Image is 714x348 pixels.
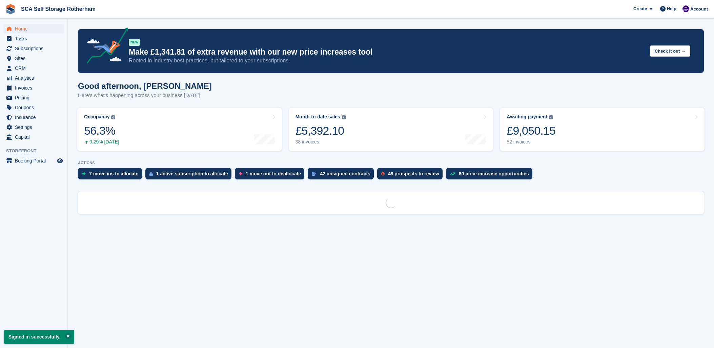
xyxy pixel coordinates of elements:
img: prospect-51fa495bee0391a8d652442698ab0144808aea92771e9ea1ae160a38d050c398.svg [381,172,385,176]
div: £9,050.15 [507,124,555,138]
span: Insurance [15,113,56,122]
img: icon-info-grey-7440780725fd019a000dd9b08b2336e03edf1995a4989e88bcd33f0948082b44.svg [549,115,553,119]
span: Analytics [15,73,56,83]
div: 0.29% [DATE] [84,139,119,145]
img: icon-info-grey-7440780725fd019a000dd9b08b2336e03edf1995a4989e88bcd33f0948082b44.svg [111,115,115,119]
div: Occupancy [84,114,109,120]
img: stora-icon-8386f47178a22dfd0bd8f6a31ec36ba5ce8667c1dd55bd0f319d3a0aa187defe.svg [5,4,16,14]
a: 7 move ins to allocate [78,168,145,183]
a: menu [3,122,64,132]
button: Check it out → [650,45,690,57]
span: Pricing [15,93,56,102]
div: Month-to-date sales [295,114,340,120]
a: 48 prospects to review [377,168,446,183]
span: Help [667,5,676,12]
img: contract_signature_icon-13c848040528278c33f63329250d36e43548de30e8caae1d1a13099fd9432cc5.svg [312,172,317,176]
div: 42 unsigned contracts [320,171,370,176]
a: menu [3,24,64,34]
div: NEW [129,39,140,46]
span: CRM [15,63,56,73]
span: Coupons [15,103,56,112]
span: Invoices [15,83,56,93]
a: menu [3,83,64,93]
img: Kelly Neesham [682,5,689,12]
a: menu [3,132,64,142]
div: 38 invoices [295,139,346,145]
img: price-adjustments-announcement-icon-8257ccfd72463d97f412b2fc003d46551f7dbcb40ab6d574587a9cd5c0d94... [81,27,128,66]
span: Settings [15,122,56,132]
div: £5,392.10 [295,124,346,138]
img: icon-info-grey-7440780725fd019a000dd9b08b2336e03edf1995a4989e88bcd33f0948082b44.svg [342,115,346,119]
span: Create [633,5,647,12]
a: 1 active subscription to allocate [145,168,235,183]
a: 60 price increase opportunities [446,168,536,183]
div: 60 price increase opportunities [459,171,529,176]
a: 1 move out to deallocate [235,168,308,183]
span: Sites [15,54,56,63]
a: SCA Self Storage Rotherham [18,3,98,15]
div: 1 active subscription to allocate [156,171,228,176]
div: 52 invoices [507,139,555,145]
p: Here's what's happening across your business [DATE] [78,92,212,99]
span: Capital [15,132,56,142]
img: active_subscription_to_allocate_icon-d502201f5373d7db506a760aba3b589e785aa758c864c3986d89f69b8ff3... [149,172,153,176]
span: Tasks [15,34,56,43]
span: Storefront [6,148,67,154]
img: price_increase_opportunities-93ffe204e8149a01c8c9dc8f82e8f89637d9d84a8eef4429ea346261dce0b2c0.svg [450,172,455,175]
div: 1 move out to deallocate [246,171,301,176]
a: Preview store [56,157,64,165]
a: menu [3,156,64,166]
div: Awaiting payment [507,114,547,120]
a: Month-to-date sales £5,392.10 38 invoices [289,108,493,151]
img: move_outs_to_deallocate_icon-f764333ba52eb49d3ac5e1228854f67142a1ed5810a6f6cc68b1a99e826820c5.svg [239,172,242,176]
p: Rooted in industry best practices, but tailored to your subscriptions. [129,57,645,64]
a: menu [3,73,64,83]
a: menu [3,44,64,53]
a: 42 unsigned contracts [308,168,377,183]
p: ACTIONS [78,161,704,165]
h1: Good afternoon, [PERSON_NAME] [78,81,212,91]
a: menu [3,63,64,73]
span: Booking Portal [15,156,56,166]
span: Account [690,6,708,13]
span: Home [15,24,56,34]
a: menu [3,93,64,102]
p: Make £1,341.81 of extra revenue with our new price increases tool [129,47,645,57]
div: 7 move ins to allocate [89,171,139,176]
a: menu [3,34,64,43]
a: Awaiting payment £9,050.15 52 invoices [500,108,705,151]
img: move_ins_to_allocate_icon-fdf77a2bb77ea45bf5b3d319d69a93e2d87916cf1d5bf7949dd705db3b84f3ca.svg [82,172,86,176]
a: menu [3,103,64,112]
div: 56.3% [84,124,119,138]
a: menu [3,54,64,63]
a: menu [3,113,64,122]
span: Subscriptions [15,44,56,53]
div: 48 prospects to review [388,171,439,176]
a: Occupancy 56.3% 0.29% [DATE] [77,108,282,151]
p: Signed in successfully. [4,330,74,344]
